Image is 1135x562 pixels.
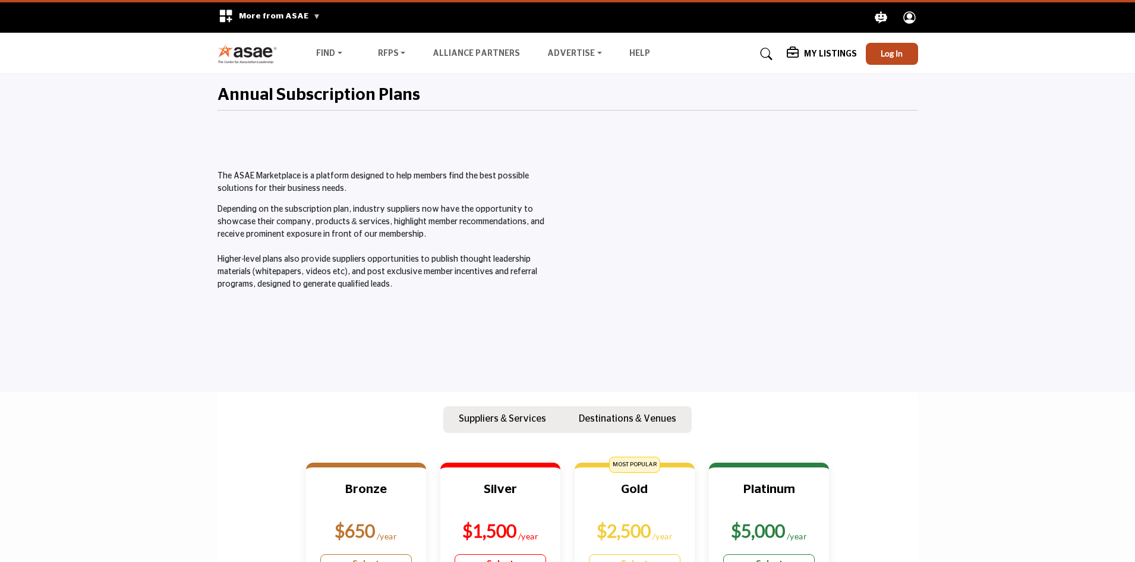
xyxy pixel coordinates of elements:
[217,170,562,195] p: The ASAE Marketplace is a platform designed to help members find the best possible solutions for ...
[217,203,562,291] p: Depending on the subscription plan, industry suppliers now have the opportunity to showcase their...
[749,45,780,64] a: Search
[597,520,651,541] b: $2,500
[574,170,918,364] iframe: Master the ASAE Marketplace and Start by Claiming Your Listing
[462,520,516,541] b: $1,500
[539,46,610,62] a: Advertise
[881,48,903,58] span: Log In
[217,44,283,64] img: Site Logo
[211,2,328,33] div: More from ASAE
[609,457,660,473] span: MOST POPULAR
[320,482,412,511] h3: Bronze
[563,406,692,434] button: Destinations & Venues
[589,482,680,511] h3: Gold
[866,43,918,65] button: Log In
[723,482,815,511] h3: Platinum
[335,520,375,541] b: $650
[217,86,420,106] h2: Annual Subscription Plans
[443,406,562,434] button: Suppliers & Services
[731,520,785,541] b: $5,000
[579,412,676,426] p: Destinations & Venues
[787,47,857,61] div: My Listings
[239,12,320,20] span: More from ASAE
[308,46,351,62] a: Find
[518,531,539,541] sub: /year
[370,46,414,62] a: RFPs
[377,531,398,541] sub: /year
[455,482,546,511] h3: Silver
[787,531,808,541] sub: /year
[433,49,520,58] a: Alliance Partners
[459,412,546,426] p: Suppliers & Services
[804,49,857,59] h5: My Listings
[629,49,650,58] a: Help
[652,531,673,541] sub: /year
